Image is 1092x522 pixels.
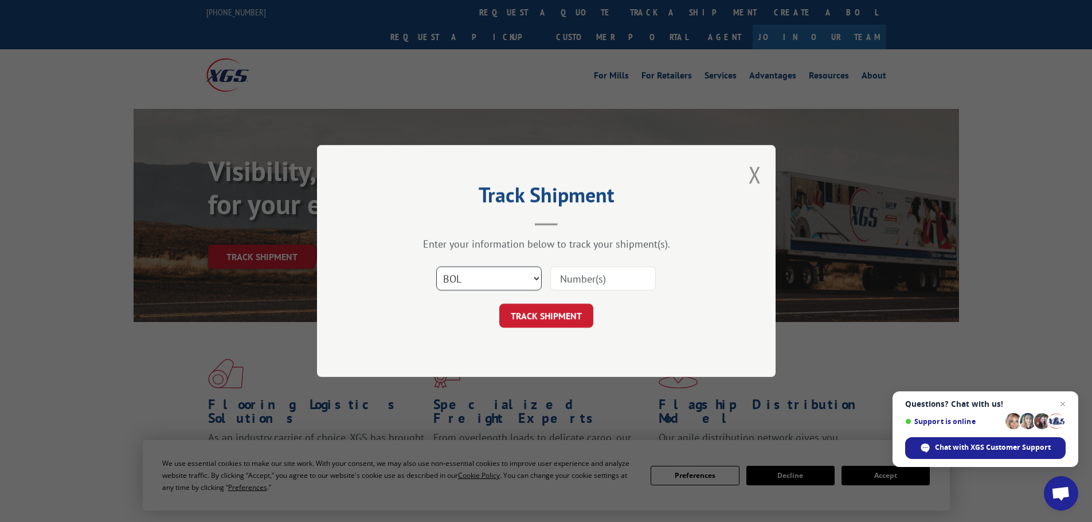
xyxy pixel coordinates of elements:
[374,237,718,250] div: Enter your information below to track your shipment(s).
[905,399,1066,409] span: Questions? Chat with us!
[499,304,593,328] button: TRACK SHIPMENT
[905,437,1066,459] div: Chat with XGS Customer Support
[749,159,761,190] button: Close modal
[905,417,1001,426] span: Support is online
[550,266,656,291] input: Number(s)
[374,187,718,209] h2: Track Shipment
[1056,397,1070,411] span: Close chat
[1044,476,1078,511] div: Open chat
[935,442,1051,453] span: Chat with XGS Customer Support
